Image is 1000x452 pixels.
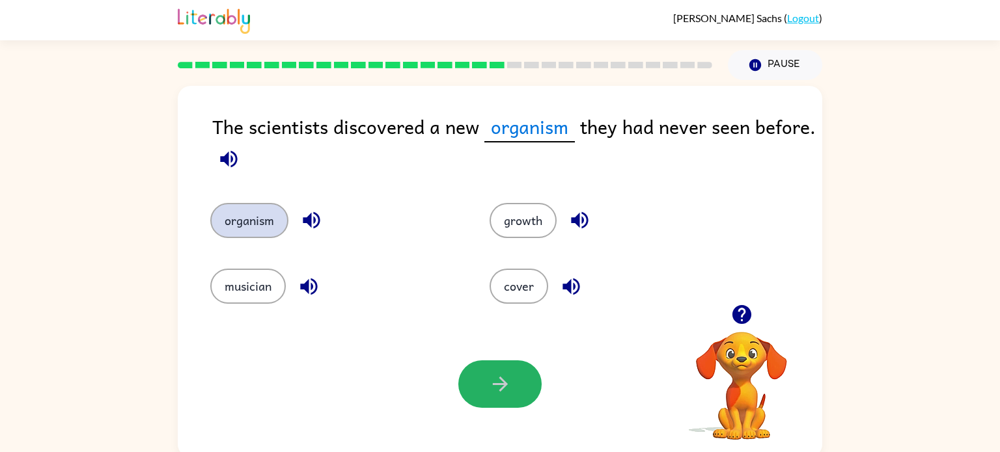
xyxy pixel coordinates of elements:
video: Your browser must support playing .mp4 files to use Literably. Please try using another browser. [676,312,807,442]
button: Pause [728,50,822,80]
a: Logout [787,12,819,24]
span: organism [484,112,575,142]
span: [PERSON_NAME] Sachs [673,12,784,24]
button: cover [490,269,548,304]
div: ( ) [673,12,822,24]
button: organism [210,203,288,238]
button: musician [210,269,286,304]
div: The scientists discovered a new they had never seen before. [212,112,822,177]
img: Literably [178,5,250,34]
button: growth [490,203,557,238]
